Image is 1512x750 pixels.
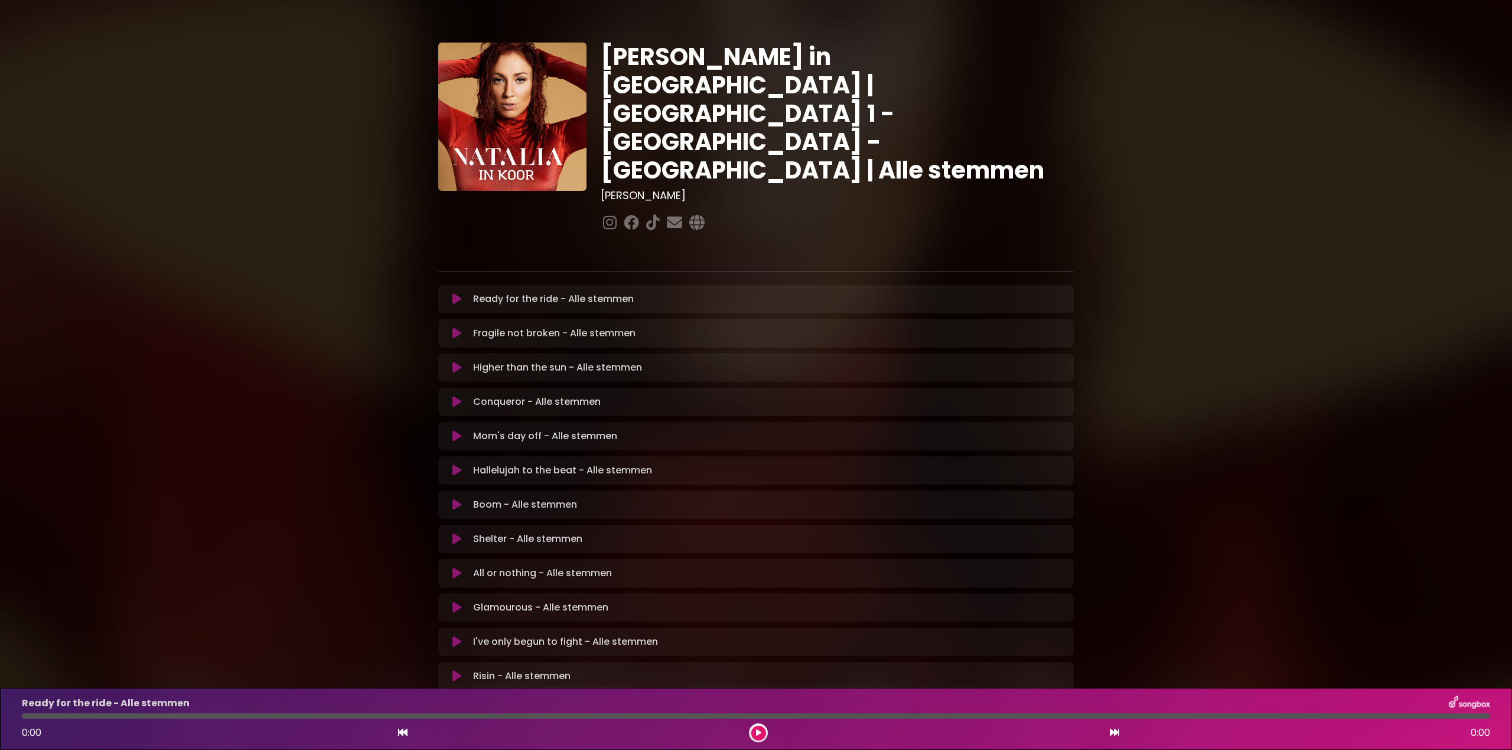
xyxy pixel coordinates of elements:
[473,532,582,546] p: Shelter - Alle stemmen
[601,43,1074,184] h1: [PERSON_NAME] in [GEOGRAPHIC_DATA] | [GEOGRAPHIC_DATA] 1 - [GEOGRAPHIC_DATA] - [GEOGRAPHIC_DATA] ...
[1471,726,1490,740] span: 0:00
[473,429,617,443] p: Mom's day off - Alle stemmen
[473,361,642,375] p: Higher than the sun - Alle stemmen
[22,696,190,710] p: Ready for the ride - Alle stemmen
[1449,696,1490,711] img: songbox-logo-white.png
[473,498,577,512] p: Boom - Alle stemmen
[601,189,1074,202] h3: [PERSON_NAME]
[473,326,636,340] p: Fragile not broken - Alle stemmen
[473,600,608,615] p: Glamourous - Alle stemmen
[473,395,601,409] p: Conqueror - Alle stemmen
[473,635,658,649] p: I've only begun to fight - Alle stemmen
[438,43,586,191] img: YTVS25JmS9CLUqXqkEhs
[473,463,652,478] p: Hallelujah to the beat - Alle stemmen
[473,566,612,580] p: All or nothing - Alle stemmen
[473,292,634,306] p: Ready for the ride - Alle stemmen
[22,726,41,739] span: 0:00
[473,669,571,683] p: Risin - Alle stemmen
